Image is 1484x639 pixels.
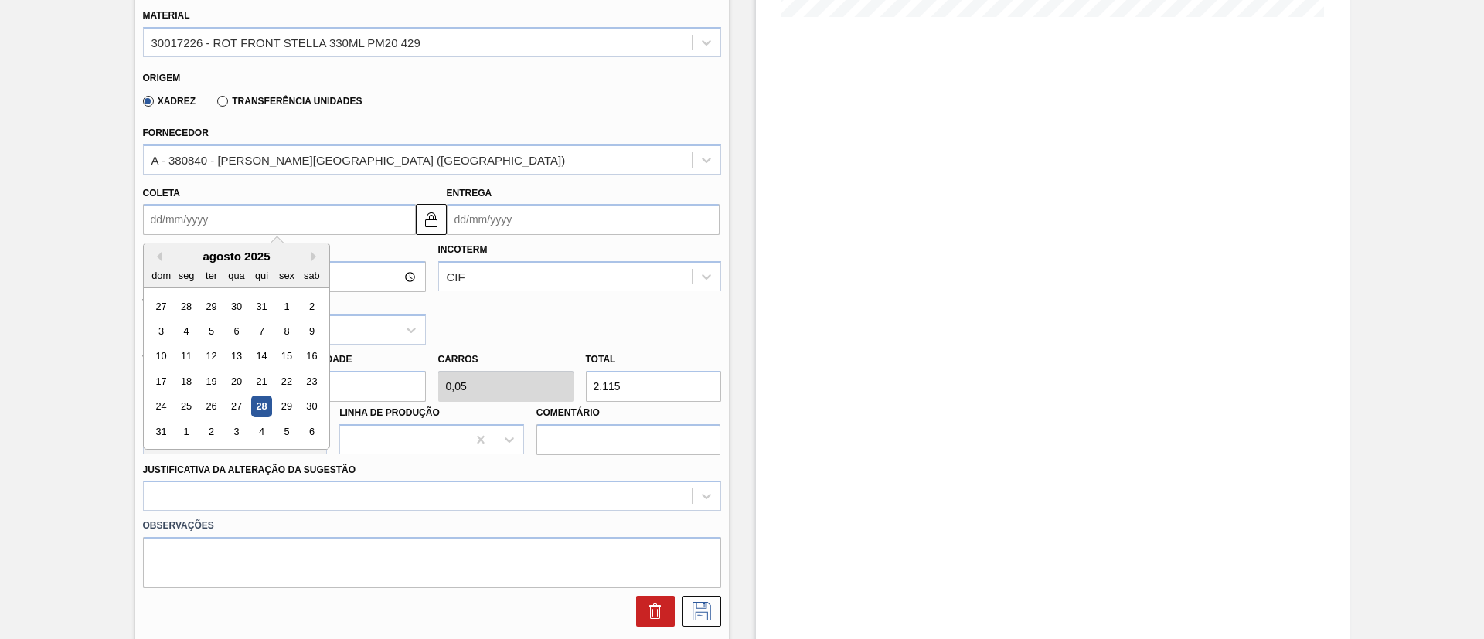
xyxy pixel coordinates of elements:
label: Incoterm [438,244,488,255]
label: Coleta [143,188,180,199]
label: Hora Entrega [143,239,426,261]
div: Choose sábado, 6 de setembro de 2025 [301,421,322,442]
div: Choose sexta-feira, 8 de agosto de 2025 [276,321,297,342]
div: Choose quarta-feira, 27 de agosto de 2025 [226,396,247,417]
div: Choose domingo, 17 de agosto de 2025 [151,371,172,392]
button: locked [416,204,447,235]
div: Choose sexta-feira, 15 de agosto de 2025 [276,346,297,367]
div: 30017226 - ROT FRONT STELLA 330ML PM20 429 [151,36,420,49]
label: Linha de Produção [339,407,440,418]
div: Choose segunda-feira, 1 de setembro de 2025 [175,421,196,442]
div: Choose domingo, 31 de agosto de 2025 [151,421,172,442]
label: Xadrez [143,96,196,107]
label: Entrega [447,188,492,199]
div: Choose terça-feira, 19 de agosto de 2025 [200,371,221,392]
div: ter [200,265,221,286]
div: Choose sexta-feira, 5 de setembro de 2025 [276,421,297,442]
input: dd/mm/yyyy [143,204,416,235]
input: dd/mm/yyyy [447,204,720,235]
div: qua [226,265,247,286]
label: Justificativa da Alteração da Sugestão [143,464,356,475]
div: Choose sábado, 30 de agosto de 2025 [301,396,322,417]
div: Choose sábado, 9 de agosto de 2025 [301,321,322,342]
label: Comentário [536,402,721,424]
div: Choose quarta-feira, 13 de agosto de 2025 [226,346,247,367]
div: Choose sábado, 2 de agosto de 2025 [301,296,322,317]
div: Choose segunda-feira, 25 de agosto de 2025 [175,396,196,417]
div: Choose terça-feira, 5 de agosto de 2025 [200,321,221,342]
div: Choose domingo, 3 de agosto de 2025 [151,321,172,342]
button: Next Month [311,251,322,262]
div: Choose terça-feira, 26 de agosto de 2025 [200,396,221,417]
div: Choose quarta-feira, 3 de setembro de 2025 [226,421,247,442]
div: Choose quinta-feira, 4 de setembro de 2025 [250,421,271,442]
div: Choose sábado, 16 de agosto de 2025 [301,346,322,367]
div: Choose terça-feira, 29 de julho de 2025 [200,296,221,317]
div: Choose sexta-feira, 29 de agosto de 2025 [276,396,297,417]
div: Excluir Sugestão [628,596,675,627]
label: Transferência Unidades [217,96,362,107]
label: Total [586,354,616,365]
div: Choose segunda-feira, 28 de julho de 2025 [175,296,196,317]
div: Choose segunda-feira, 18 de agosto de 2025 [175,371,196,392]
div: Choose sexta-feira, 22 de agosto de 2025 [276,371,297,392]
div: Choose segunda-feira, 11 de agosto de 2025 [175,346,196,367]
label: Origem [143,73,181,83]
div: A - 380840 - [PERSON_NAME][GEOGRAPHIC_DATA] ([GEOGRAPHIC_DATA]) [151,153,566,166]
div: seg [175,265,196,286]
div: Choose sexta-feira, 1 de agosto de 2025 [276,296,297,317]
div: dom [151,265,172,286]
div: Choose terça-feira, 2 de setembro de 2025 [200,421,221,442]
div: Choose domingo, 10 de agosto de 2025 [151,346,172,367]
div: Choose quarta-feira, 6 de agosto de 2025 [226,321,247,342]
div: Choose quinta-feira, 31 de julho de 2025 [250,296,271,317]
label: Material [143,10,190,21]
div: month 2025-08 [148,294,324,444]
div: agosto 2025 [144,250,329,263]
div: Choose domingo, 24 de agosto de 2025 [151,396,172,417]
div: CIF [447,270,465,284]
div: Choose quarta-feira, 30 de julho de 2025 [226,296,247,317]
button: Previous Month [151,251,162,262]
div: Choose quinta-feira, 7 de agosto de 2025 [250,321,271,342]
label: Carros [438,354,478,365]
div: Salvar Sugestão [675,596,721,627]
div: Choose quinta-feira, 21 de agosto de 2025 [250,371,271,392]
div: Choose quinta-feira, 14 de agosto de 2025 [250,346,271,367]
div: Choose quarta-feira, 20 de agosto de 2025 [226,371,247,392]
label: Fornecedor [143,127,209,138]
div: sex [276,265,297,286]
div: Choose sábado, 23 de agosto de 2025 [301,371,322,392]
div: Choose domingo, 27 de julho de 2025 [151,296,172,317]
div: Choose segunda-feira, 4 de agosto de 2025 [175,321,196,342]
div: qui [250,265,271,286]
div: Choose quinta-feira, 28 de agosto de 2025 [250,396,271,417]
div: Choose terça-feira, 12 de agosto de 2025 [200,346,221,367]
div: sab [301,265,322,286]
label: Observações [143,515,721,537]
img: locked [422,210,441,229]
